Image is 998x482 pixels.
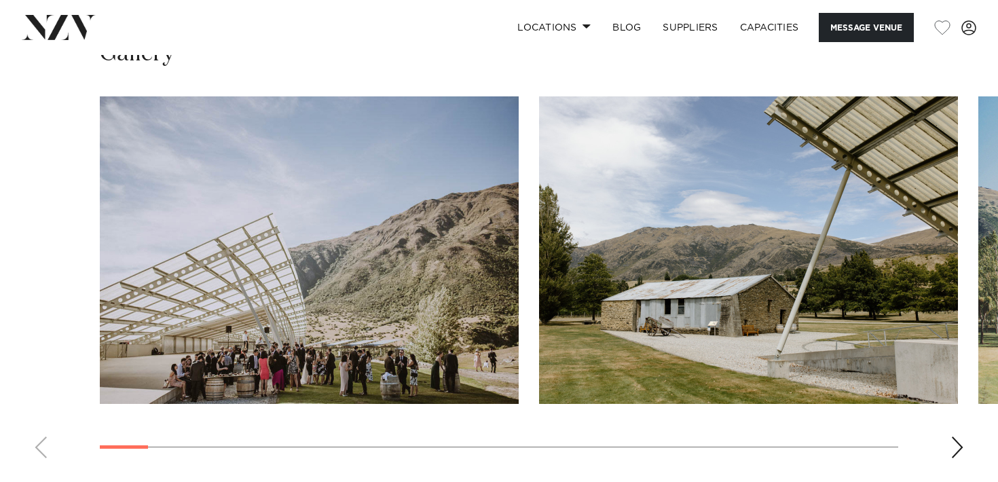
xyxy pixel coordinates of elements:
button: Message Venue [819,13,914,42]
a: SUPPLIERS [652,13,728,42]
a: Locations [506,13,602,42]
a: Capacities [729,13,810,42]
swiper-slide: 1 / 30 [100,96,519,404]
img: nzv-logo.png [22,15,96,39]
swiper-slide: 2 / 30 [539,96,958,404]
a: BLOG [602,13,652,42]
